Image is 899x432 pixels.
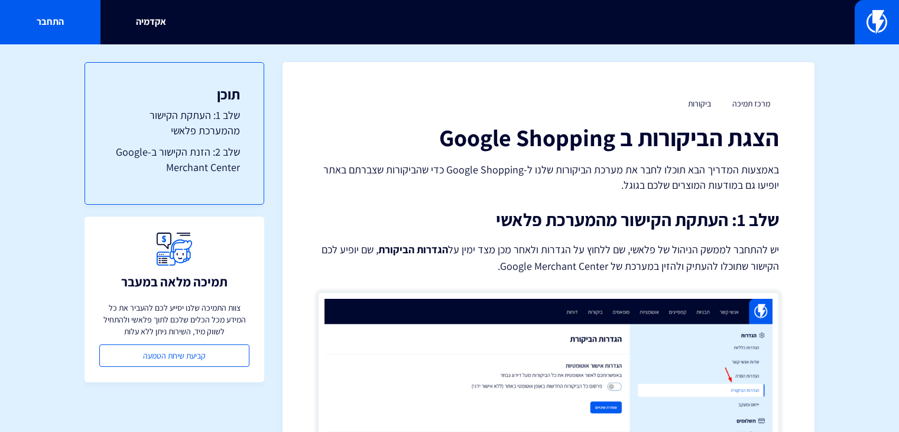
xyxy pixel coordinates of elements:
[318,162,779,192] p: באמצעות המדריך הבא תוכלו לחבר את מערכת הביקורות שלנו ל-Google Shopping כדי שהביקורות שצברתם באתר ...
[318,210,779,230] h2: שלב 1: העתקת הקישור מהמערכת פלאשי
[109,144,240,175] a: שלב 2: הזנת הקישור ב-Google Merchant Center
[318,124,779,150] h1: הצגת הביקורות ב Google Shopping
[378,243,448,256] strong: הגדרות הביקורת
[318,241,779,275] p: יש להתחבר לממשק הניהול של פלאשי, שם ללחוץ על הגדרות ולאחר מכן מצד ימין על , שם יופיע לכם הקישור ש...
[109,86,240,102] h3: תוכן
[109,108,240,138] a: שלב 1: העתקת הקישור מהמערכת פלאשי
[99,344,249,367] a: קביעת שיחת הטמעה
[688,98,711,109] a: ביקורות
[99,302,249,337] p: צוות התמיכה שלנו יסייע לכם להעביר את כל המידע מכל הכלים שלכם לתוך פלאשי ולהתחיל לשווק מיד, השירות...
[121,275,228,289] h3: תמיכה מלאה במעבר
[732,98,770,109] a: מרכז תמיכה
